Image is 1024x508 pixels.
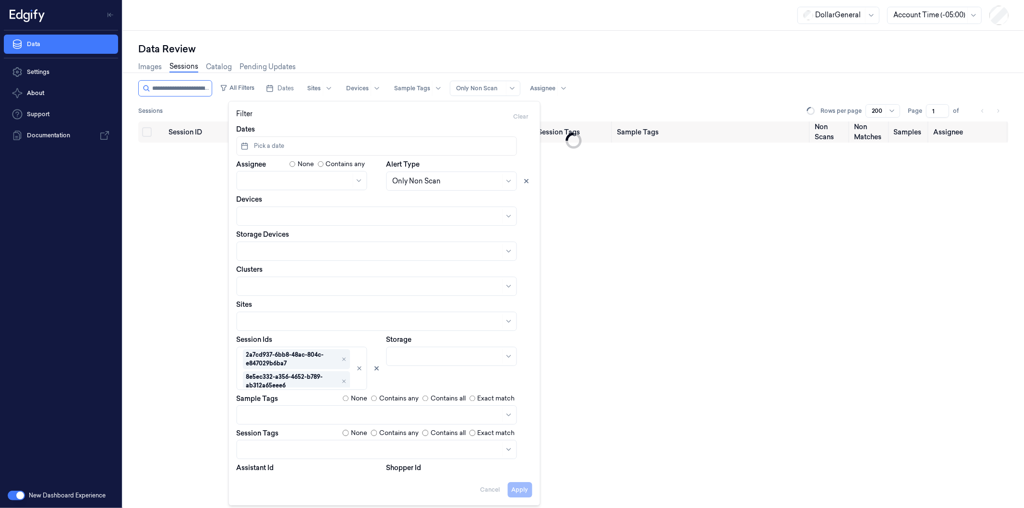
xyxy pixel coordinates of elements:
label: Alert Type [386,159,420,169]
label: Sites [237,300,253,309]
label: Contains any [379,394,419,403]
div: 2a7cd937-6bb8-48ac-804c-e847029b6ba7 [246,351,339,368]
label: Assignee [237,161,266,168]
nav: pagination [976,104,1005,118]
th: Session ID [165,121,270,143]
a: Pending Updates [240,62,296,72]
label: Dates [237,124,255,134]
label: Shopper Id [386,463,422,472]
th: Sample Tags [613,121,811,143]
span: Page [908,107,922,115]
label: Session Tags [237,430,279,436]
label: Storage [386,335,412,344]
button: About [4,84,118,103]
label: Storage Devices [237,230,289,239]
a: Images [138,62,162,72]
label: Assistant Id [237,463,274,472]
a: Sessions [169,61,198,73]
button: All Filters [216,80,258,96]
div: Remove ,2a7cd937-6bb8-48ac-804c-e847029b6ba7 [341,356,347,362]
th: Non Matches [850,121,890,143]
label: Devices [237,194,263,204]
label: Contains all [431,428,466,438]
label: None [298,159,314,169]
label: Contains any [326,159,365,169]
th: Assignee [929,121,1009,143]
th: Session Tags [534,121,613,143]
button: Pick a date [237,136,517,156]
th: Non Scans [811,121,850,143]
div: Remove ,8e5ec332-a356-4652-b789-ab312a65eee6 [341,378,347,384]
label: Exact match [478,394,515,403]
button: Toggle Navigation [103,7,118,23]
label: None [351,394,367,403]
label: Contains any [379,428,419,438]
div: Data Review [138,42,1009,56]
label: None [351,428,367,438]
label: Exact match [478,428,515,438]
label: Session Ids [237,335,273,344]
button: Select all [142,127,152,137]
button: Dates [262,81,298,96]
span: of [953,107,968,115]
div: Filter [237,109,532,124]
label: Contains all [431,394,466,403]
a: Settings [4,62,118,82]
p: Rows per page [820,107,862,115]
a: Data [4,35,118,54]
a: Documentation [4,126,118,145]
a: Catalog [206,62,232,72]
a: Support [4,105,118,124]
span: Dates [277,84,294,93]
div: 8e5ec332-a356-4652-b789-ab312a65eee6 [246,373,339,390]
th: Samples [890,121,929,143]
span: Sessions [138,107,163,115]
span: Pick a date [253,142,285,150]
label: Clusters [237,265,263,274]
label: Sample Tags [237,395,278,402]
